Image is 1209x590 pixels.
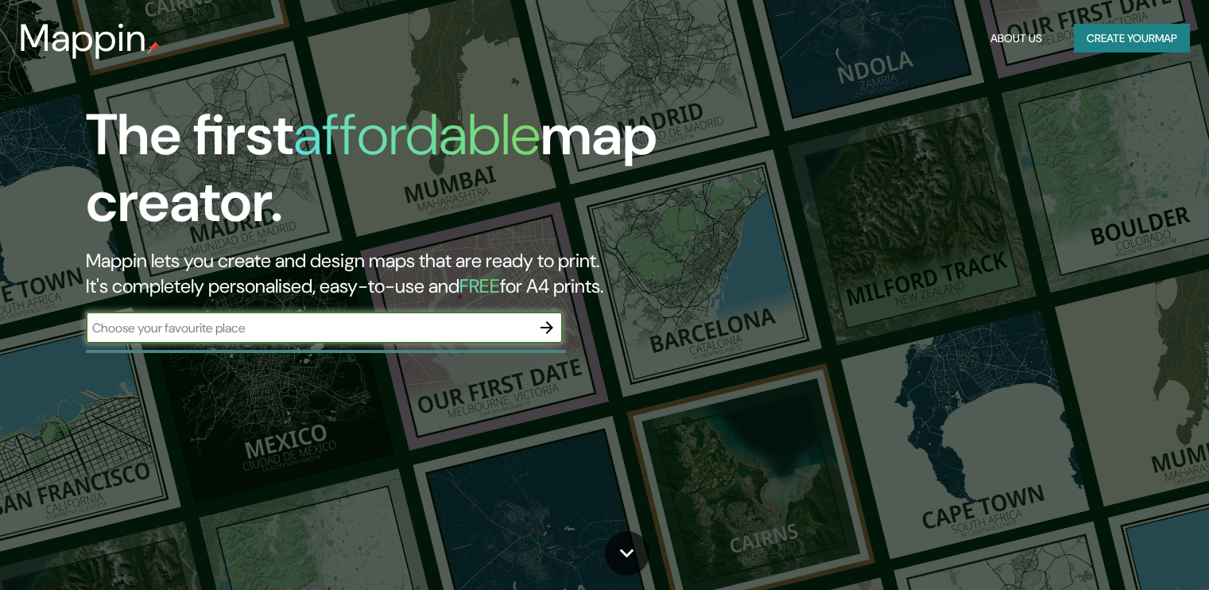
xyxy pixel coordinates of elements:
h2: Mappin lets you create and design maps that are ready to print. It's completely personalised, eas... [86,248,691,299]
h1: affordable [293,98,541,172]
img: mappin-pin [147,41,160,54]
button: Create yourmap [1074,24,1190,53]
h3: Mappin [19,16,147,60]
h5: FREE [459,274,500,298]
button: About Us [984,24,1048,53]
input: Choose your favourite place [86,319,531,337]
h1: The first map creator. [86,102,691,248]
